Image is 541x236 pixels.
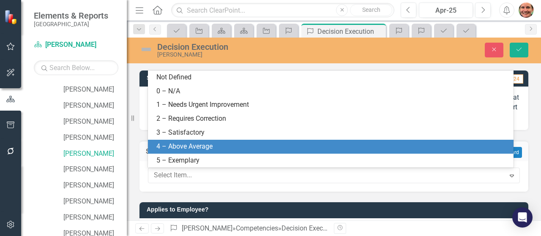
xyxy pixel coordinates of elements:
div: Apr-25 [422,5,470,16]
input: Search ClearPoint... [171,3,394,18]
div: 3 – Satisfactory [156,128,508,138]
a: [PERSON_NAME] [63,165,127,174]
button: Apr-25 [419,3,473,18]
a: [PERSON_NAME] [63,101,127,111]
a: [PERSON_NAME] [63,197,127,206]
div: 2 – Requires Correction [156,114,508,124]
a: Competencies [236,224,278,232]
a: [PERSON_NAME] [63,149,127,159]
div: Decision Execution [157,42,352,52]
a: [PERSON_NAME] [63,213,127,222]
h3: Supervisor Comments [147,75,415,81]
a: [PERSON_NAME] [63,117,127,127]
div: [PERSON_NAME] [157,52,352,58]
small: [GEOGRAPHIC_DATA] [34,21,108,27]
div: 5 – Exemplary [156,156,508,165]
div: 4 – Above Average [156,142,508,152]
div: 0 – N/A [156,87,508,96]
img: Kari Commerford [519,3,534,18]
span: Search [362,6,380,13]
img: Not Defined [139,43,153,56]
div: Not Defined [156,73,508,82]
input: Search Below... [34,60,118,75]
div: Open Intercom Messenger [512,207,533,228]
h3: Supervisor Rating [146,148,305,155]
div: Decision Execution [281,224,338,232]
div: Decision Execution [317,26,384,37]
div: 1 – Needs Urgent Improvement [156,100,508,110]
span: Elements & Reports [34,11,108,21]
h3: Applies to Employee? [147,206,524,213]
a: [PERSON_NAME] [182,224,232,232]
a: [PERSON_NAME] [63,85,127,95]
img: ClearPoint Strategy [4,10,19,24]
div: » » [169,224,328,233]
a: [PERSON_NAME] [34,40,118,50]
button: Search [350,4,392,16]
a: [PERSON_NAME] [63,133,127,143]
a: [PERSON_NAME] [63,181,127,190]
